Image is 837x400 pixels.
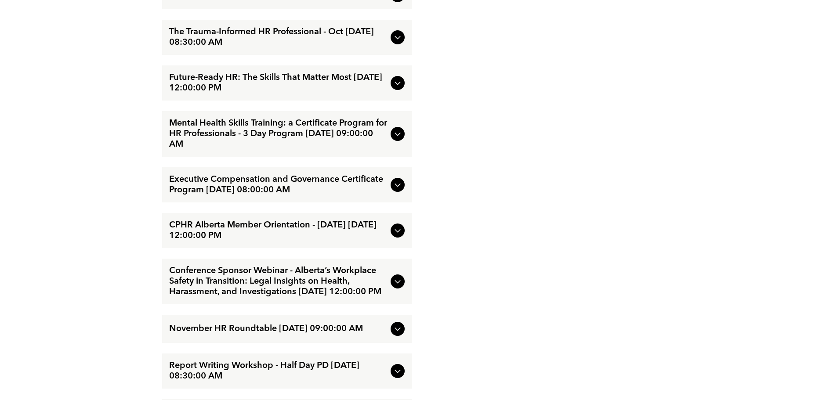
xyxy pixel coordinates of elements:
span: Conference Sponsor Webinar - Alberta’s Workplace Safety in Transition: Legal Insights on Health, ... [169,266,387,297]
span: Executive Compensation and Governance Certificate Program [DATE] 08:00:00 AM [169,174,387,195]
span: Mental Health Skills Training: a Certificate Program for HR Professionals - 3 Day Program [DATE] ... [169,118,387,150]
span: November HR Roundtable [DATE] 09:00:00 AM [169,324,387,334]
span: Future-Ready HR: The Skills That Matter Most [DATE] 12:00:00 PM [169,72,387,94]
span: The Trauma-Informed HR Professional - Oct [DATE] 08:30:00 AM [169,27,387,48]
span: CPHR Alberta Member Orientation - [DATE] [DATE] 12:00:00 PM [169,220,387,241]
span: Report Writing Workshop - Half Day PD [DATE] 08:30:00 AM [169,360,387,382]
